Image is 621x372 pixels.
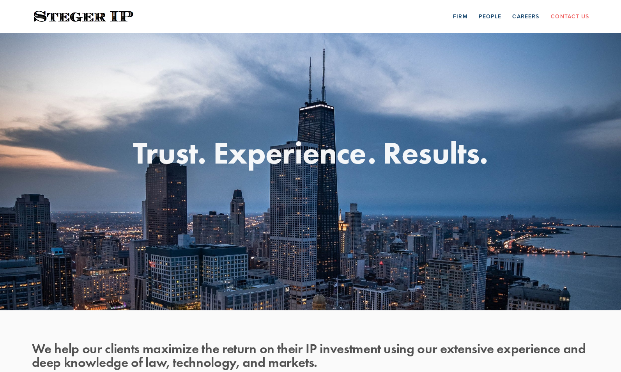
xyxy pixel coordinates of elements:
a: Firm [453,10,467,22]
a: Careers [512,10,539,22]
a: Contact Us [551,10,589,22]
a: People [479,10,502,22]
h1: Trust. Experience. Results. [32,137,589,168]
img: Steger IP | Trust. Experience. Results. [32,9,135,24]
h2: We help our clients maximize the return on their IP investment using our extensive experience and... [32,342,589,369]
